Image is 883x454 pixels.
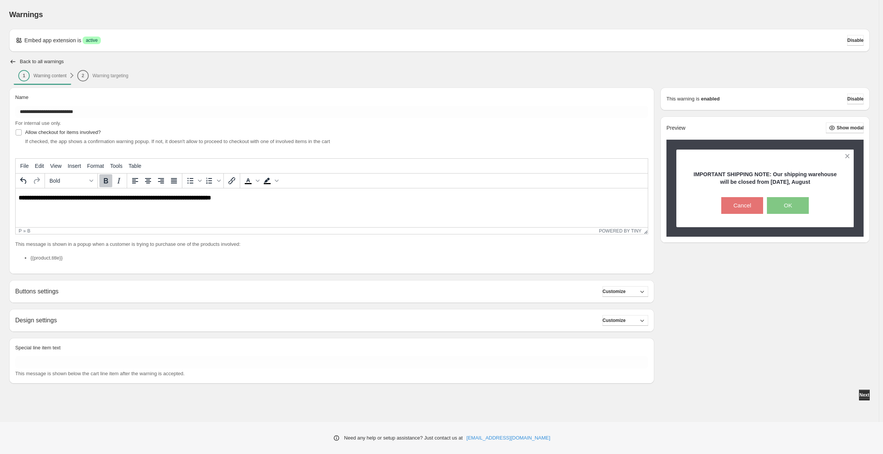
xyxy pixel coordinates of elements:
iframe: Rich Text Area [16,188,648,227]
h2: Buttons settings [15,288,59,295]
div: b [27,228,30,234]
strong: IMPORTANT SHIPPING NOTE: Our shipping warehouse will be closed from [DATE], August [693,171,837,185]
button: Disable [847,94,864,104]
button: Align left [129,174,142,187]
div: » [23,228,26,234]
span: Next [859,392,869,398]
button: Justify [167,174,180,187]
button: Align right [155,174,167,187]
h2: Back to all warnings [20,59,64,65]
span: View [50,163,62,169]
button: Disable [847,35,864,46]
a: [EMAIL_ADDRESS][DOMAIN_NAME] [467,434,550,442]
strong: enabled [701,95,720,103]
span: Insert [68,163,81,169]
span: active [86,37,97,43]
span: Disable [847,37,864,43]
span: Warnings [9,10,43,19]
span: Special line item text [15,345,61,350]
span: Edit [35,163,44,169]
span: Table [129,163,141,169]
span: If checked, the app shows a confirmation warning popup. If not, it doesn't allow to proceed to ch... [25,139,330,144]
span: For internal use only. [15,120,61,126]
span: Customize [602,317,626,323]
button: Customize [602,286,648,297]
button: Insert/edit link [225,174,238,187]
button: Italic [112,174,125,187]
div: p [19,228,22,234]
a: Powered by Tiny [599,228,642,234]
span: Format [87,163,104,169]
span: Bold [49,178,87,184]
button: Redo [30,174,43,187]
span: Name [15,94,29,100]
span: Customize [602,288,626,295]
button: Bold [99,174,112,187]
p: This message is shown in a popup when a customer is trying to purchase one of the products involved: [15,241,648,248]
button: Align center [142,174,155,187]
button: OK [767,197,809,214]
h2: Preview [666,125,685,131]
button: Cancel [721,197,763,214]
p: This warning is [666,95,700,103]
button: Undo [17,174,30,187]
span: Show modal [837,125,864,131]
div: Resize [641,228,648,234]
span: Allow checkout for items involved? [25,129,101,135]
button: Customize [602,315,648,326]
button: Next [859,390,870,400]
span: This message is shown below the cart line item after the warning is accepted. [15,371,185,376]
h2: Design settings [15,317,57,324]
button: Show modal [826,123,864,133]
span: Disable [847,96,864,102]
div: Numbered list [203,174,222,187]
div: Bullet list [184,174,203,187]
div: Text color [242,174,261,187]
li: {{product.title}} [30,254,648,262]
span: File [20,163,29,169]
p: Embed app extension is [24,37,81,44]
div: Background color [261,174,280,187]
span: Tools [110,163,123,169]
button: Formats [46,174,96,187]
